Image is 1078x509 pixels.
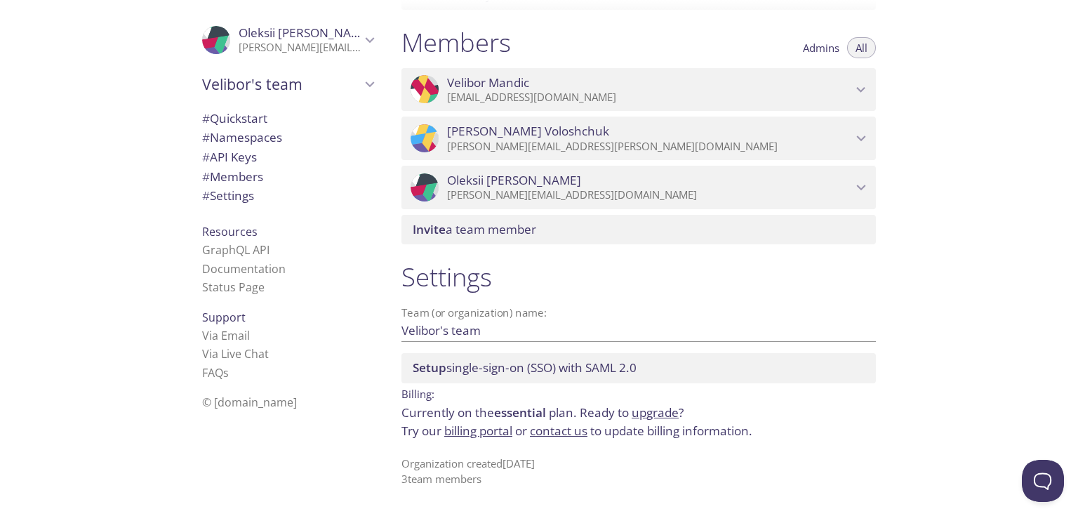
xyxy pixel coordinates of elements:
[447,188,852,202] p: [PERSON_NAME][EMAIL_ADDRESS][DOMAIN_NAME]
[202,149,210,165] span: #
[530,423,587,439] a: contact us
[202,346,269,362] a: Via Live Chat
[413,221,446,237] span: Invite
[401,353,876,383] div: Setup SSO
[401,117,876,160] div: Orest Voloshchuk
[239,25,373,41] span: Oleksii [PERSON_NAME]
[202,110,267,126] span: Quickstart
[401,166,876,209] div: Oleksii Rushchak
[191,109,385,128] div: Quickstart
[202,261,286,277] a: Documentation
[202,168,263,185] span: Members
[447,173,581,188] span: Oleksii [PERSON_NAME]
[447,124,609,139] span: [PERSON_NAME] Voloshchuk
[191,147,385,167] div: API Keys
[444,423,512,439] a: billing portal
[191,66,385,103] div: Velibor's team
[239,41,361,55] p: [PERSON_NAME][EMAIL_ADDRESS][DOMAIN_NAME]
[223,365,229,381] span: s
[202,365,229,381] a: FAQ
[401,383,876,404] p: Billing:
[202,279,265,295] a: Status Page
[202,187,254,204] span: Settings
[401,68,876,112] div: Velibor Mandic
[202,187,210,204] span: #
[447,140,852,154] p: [PERSON_NAME][EMAIL_ADDRESS][PERSON_NAME][DOMAIN_NAME]
[401,308,547,318] label: Team (or organization) name:
[413,221,536,237] span: a team member
[191,167,385,187] div: Members
[401,215,876,244] div: Invite a team member
[401,261,876,293] h1: Settings
[202,110,210,126] span: #
[794,37,848,58] button: Admins
[847,37,876,58] button: All
[202,168,210,185] span: #
[580,404,684,421] span: Ready to ?
[191,128,385,147] div: Namespaces
[191,17,385,63] div: Oleksii Rushchak
[191,186,385,206] div: Team Settings
[632,404,679,421] a: upgrade
[202,149,257,165] span: API Keys
[202,328,250,343] a: Via Email
[202,129,210,145] span: #
[447,91,852,105] p: [EMAIL_ADDRESS][DOMAIN_NAME]
[494,404,546,421] span: essential
[202,310,246,325] span: Support
[202,224,258,239] span: Resources
[202,395,297,410] span: © [DOMAIN_NAME]
[202,129,282,145] span: Namespaces
[401,423,752,439] span: Try our or to update billing information.
[401,456,876,487] p: Organization created [DATE] 3 team member s
[1022,460,1064,502] iframe: Help Scout Beacon - Open
[447,75,529,91] span: Velibor Mandic
[202,242,269,258] a: GraphQL API
[401,404,876,439] p: Currently on the plan.
[401,27,511,58] h1: Members
[413,359,637,376] span: single-sign-on (SSO) with SAML 2.0
[202,74,361,94] span: Velibor's team
[413,359,446,376] span: Setup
